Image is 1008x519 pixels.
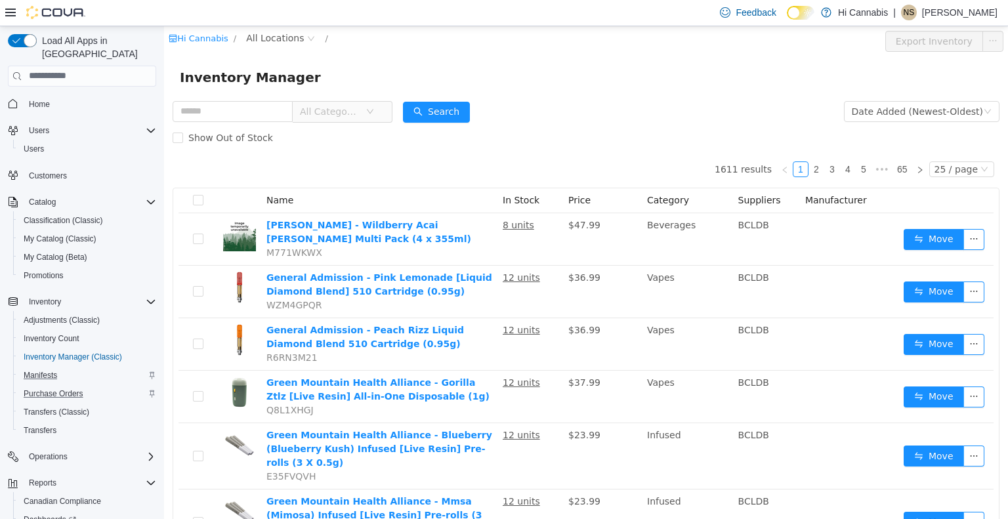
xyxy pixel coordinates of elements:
a: Manifests [18,367,62,383]
u: 12 units [339,470,376,480]
span: Feedback [736,6,776,19]
td: Vapes [478,292,569,344]
a: 65 [729,136,747,150]
td: Beverages [478,187,569,239]
button: My Catalog (Beta) [13,248,161,266]
span: $23.99 [404,470,436,480]
span: Manifests [24,370,57,381]
a: Transfers (Classic) [18,404,94,420]
span: My Catalog (Beta) [18,249,156,265]
li: 1 [629,135,644,151]
span: Inventory Count [18,331,156,346]
span: Classification (Classic) [24,215,103,226]
img: Green Mountain Health Alliance - Mmsa (Mimosa) Infused [Live Resin] Pre-rolls (3 X 0.5g) hero shot [59,468,92,501]
span: Manifests [18,367,156,383]
span: Catalog [24,194,156,210]
i: icon: down [202,81,210,91]
a: 1 [629,136,644,150]
span: Users [18,141,156,157]
span: $36.99 [404,299,436,309]
u: 12 units [339,351,376,362]
td: Infused [478,397,569,463]
a: My Catalog (Classic) [18,231,102,247]
i: icon: right [752,140,760,148]
u: 12 units [339,404,376,414]
a: 3 [661,136,675,150]
span: Transfers (Classic) [18,404,156,420]
span: Customers [29,171,67,181]
a: 4 [677,136,691,150]
span: R6RN3M21 [102,326,154,337]
p: | [893,5,896,20]
span: BCLDB [574,246,605,257]
span: $37.99 [404,351,436,362]
span: Catalog [29,197,56,207]
span: All Locations [82,5,140,19]
button: icon: ellipsis [799,255,820,276]
span: $23.99 [404,404,436,414]
span: BCLDB [574,470,605,480]
span: Reports [29,478,56,488]
a: Home [24,96,55,112]
li: 4 [676,135,692,151]
i: icon: left [617,140,625,148]
u: 8 units [339,194,370,204]
span: Load All Apps in [GEOGRAPHIC_DATA] [37,34,156,60]
button: Operations [3,447,161,466]
img: General Admission - Peach Rizz Liquid Diamond Blend 510 Cartridge (0.95g) hero shot [59,297,92,330]
li: Previous Page [613,135,629,151]
a: Green Mountain Health Alliance - Mmsa (Mimosa) Infused [Live Resin] Pre-rolls (3 X 0.5g) [102,470,318,508]
a: Inventory Manager (Classic) [18,349,127,365]
p: [PERSON_NAME] [922,5,997,20]
button: Reports [24,475,62,491]
li: Next Page [748,135,764,151]
span: Show Out of Stock [19,106,114,117]
button: icon: searchSearch [239,75,306,96]
li: 5 [692,135,707,151]
span: Canadian Compliance [24,496,101,507]
p: Hi Cannabis [838,5,888,20]
span: Transfers (Classic) [24,407,89,417]
span: ••• [707,135,728,151]
a: Adjustments (Classic) [18,312,105,328]
span: Users [29,125,49,136]
span: NS [904,5,915,20]
img: General Admission - Pink Lemonade [Liquid Diamond Blend] 510 Cartridge (0.95g) hero shot [59,245,92,278]
button: icon: ellipsis [799,360,820,381]
a: Green Mountain Health Alliance - Blueberry (Blueberry Kush) Infused [Live Resin] Pre-rolls (3 X 0... [102,404,328,442]
div: 25 / page [770,136,814,150]
span: Inventory [24,294,156,310]
span: All Categories [136,79,196,92]
span: WZM4GPQR [102,274,157,284]
span: Inventory Manager (Classic) [24,352,122,362]
li: Next 5 Pages [707,135,728,151]
li: 3 [660,135,676,151]
span: Promotions [18,268,156,283]
a: General Admission - Pink Lemonade [Liquid Diamond Blend] 510 Cartridge (0.95g) [102,246,328,270]
span: Suppliers [574,169,617,179]
span: Home [24,96,156,112]
span: Name [102,169,129,179]
span: Customers [24,167,156,184]
button: Customers [3,166,161,185]
span: Price [404,169,427,179]
span: Transfers [18,423,156,438]
span: Purchase Orders [24,388,83,399]
span: My Catalog (Classic) [18,231,156,247]
a: 5 [692,136,707,150]
img: Green Mountain Health Alliance - Blueberry (Blueberry Kush) Infused [Live Resin] Pre-rolls (3 X 0... [59,402,92,435]
span: My Catalog (Beta) [24,252,87,262]
button: Catalog [3,193,161,211]
span: BCLDB [574,194,605,204]
i: icon: shop [5,8,13,16]
span: / [70,7,72,17]
a: My Catalog (Beta) [18,249,93,265]
span: E35FVQVH [102,445,152,455]
img: Green Mountain Health Alliance - Gorilla Ztlz [Live Resin] All-in-One Disposable (1g) hero shot [59,350,92,383]
span: Canadian Compliance [18,493,156,509]
button: Transfers [13,421,161,440]
button: icon: ellipsis [799,203,820,224]
span: Q8L1XHGJ [102,379,150,389]
span: Operations [29,451,68,462]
